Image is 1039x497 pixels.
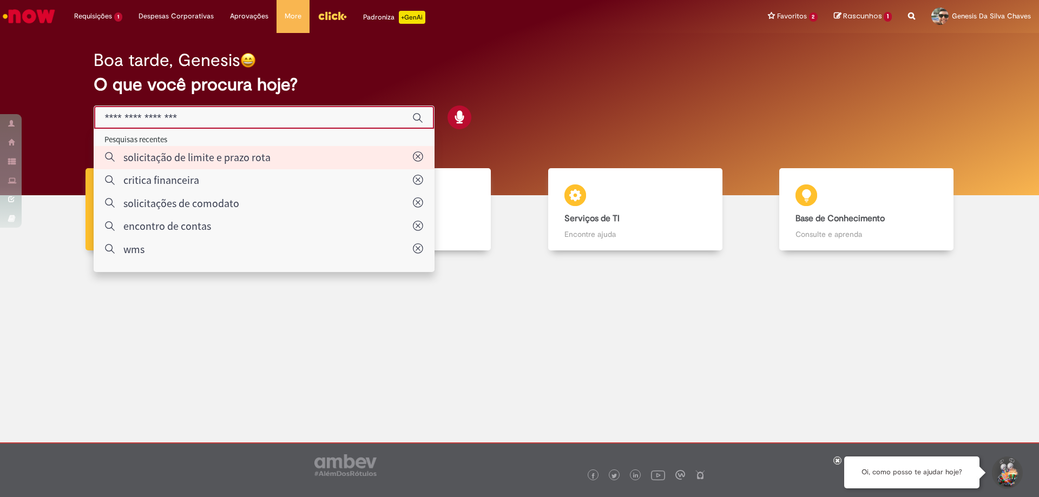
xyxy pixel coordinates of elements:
span: 2 [809,12,818,22]
div: Oi, como posso te ajudar hoje? [844,456,979,488]
a: Rascunhos [834,11,892,22]
span: Requisições [74,11,112,22]
b: Base de Conhecimento [795,213,885,224]
span: Rascunhos [843,11,882,21]
span: Despesas Corporativas [139,11,214,22]
p: +GenAi [399,11,425,24]
h2: O que você procura hoje? [94,75,946,94]
img: logo_footer_facebook.png [590,473,596,479]
img: logo_footer_linkedin.png [633,473,639,479]
img: logo_footer_ambev_rotulo_gray.png [314,454,377,476]
span: Aprovações [230,11,268,22]
img: logo_footer_workplace.png [675,470,685,480]
span: More [285,11,301,22]
h2: Boa tarde, Genesis [94,51,240,70]
p: Encontre ajuda [564,229,706,240]
span: Genesis Da Silva Chaves [952,11,1031,21]
a: Base de Conhecimento Consulte e aprenda [751,168,983,251]
span: 1 [884,12,892,22]
a: Serviços de TI Encontre ajuda [519,168,751,251]
p: Consulte e aprenda [795,229,937,240]
b: Serviços de TI [564,213,620,224]
img: logo_footer_twitter.png [611,473,617,479]
img: logo_footer_youtube.png [651,468,665,482]
span: 1 [114,12,122,22]
a: Tirar dúvidas Tirar dúvidas com Lupi Assist e Gen Ai [57,168,288,251]
img: click_logo_yellow_360x200.png [318,8,347,24]
span: Favoritos [777,11,807,22]
div: Padroniza [363,11,425,24]
img: ServiceNow [1,5,57,27]
img: happy-face.png [240,52,256,68]
img: logo_footer_naosei.png [695,470,705,480]
button: Iniciar Conversa de Suporte [990,456,1023,489]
